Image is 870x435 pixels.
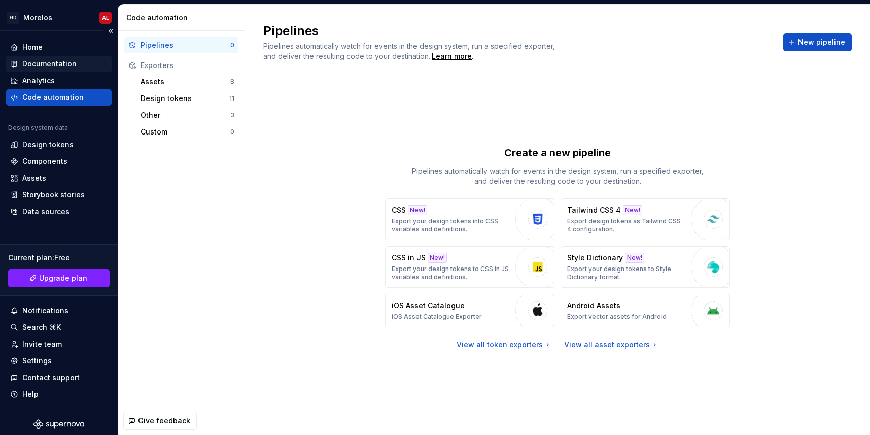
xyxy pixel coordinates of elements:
[230,128,234,136] div: 0
[567,205,621,215] p: Tailwind CSS 4
[136,90,238,107] button: Design tokens11
[22,140,74,150] div: Design tokens
[126,13,240,23] div: Code automation
[6,370,112,386] button: Contact support
[124,37,238,53] button: Pipelines0
[6,137,112,153] a: Design tokens
[2,7,116,28] button: GDMorelosAL
[392,253,426,263] p: CSS in JS
[141,127,230,137] div: Custom
[141,93,229,104] div: Design tokens
[102,14,109,22] div: AL
[263,23,771,39] h2: Pipelines
[504,146,611,160] p: Create a new pipeline
[22,322,61,332] div: Search ⌘K
[103,24,118,38] button: Collapse sidebar
[6,153,112,170] a: Components
[138,416,190,426] span: Give feedback
[141,60,234,71] div: Exporters
[123,412,197,430] button: Give feedback
[141,110,230,120] div: Other
[428,253,447,263] div: New!
[392,313,482,321] p: iOS Asset Catalogue Exporter
[392,217,510,233] p: Export your design tokens into CSS variables and definitions.
[405,166,710,186] p: Pipelines automatically watch for events in the design system, run a specified exporter, and deli...
[6,336,112,352] a: Invite team
[8,269,110,287] button: Upgrade plan
[432,51,472,61] a: Learn more
[6,353,112,369] a: Settings
[22,339,62,349] div: Invite team
[564,340,659,350] a: View all asset exporters
[136,107,238,123] button: Other3
[22,373,80,383] div: Contact support
[230,41,234,49] div: 0
[22,92,84,103] div: Code automation
[230,78,234,86] div: 8
[6,39,112,55] a: Home
[22,356,52,366] div: Settings
[263,42,557,60] span: Pipelines automatically watch for events in the design system, run a specified exporter, and deli...
[6,89,112,106] a: Code automation
[561,294,730,327] button: Android AssetsExport vector assets for Android
[6,73,112,89] a: Analytics
[22,306,68,316] div: Notifications
[385,246,554,288] button: CSS in JSNew!Export your design tokens to CSS in JS variables and definitions.
[136,74,238,90] button: Assets8
[623,205,642,215] div: New!
[6,187,112,203] a: Storybook stories
[7,12,19,24] div: GD
[408,205,427,215] div: New!
[22,207,69,217] div: Data sources
[33,419,84,429] svg: Supernova Logo
[430,53,473,60] span: .
[561,246,730,288] button: Style DictionaryNew!Export your design tokens to Style Dictionary format.
[625,253,644,263] div: New!
[567,265,686,281] p: Export your design tokens to Style Dictionary format.
[6,319,112,336] button: Search ⌘K
[457,340,552,350] a: View all token exporters
[567,313,667,321] p: Export vector assets for Android
[6,170,112,186] a: Assets
[561,198,730,240] button: Tailwind CSS 4New!Export design tokens as Tailwind CSS 4 configuration.
[783,33,852,51] button: New pipeline
[385,198,554,240] button: CSSNew!Export your design tokens into CSS variables and definitions.
[392,265,510,281] p: Export your design tokens to CSS in JS variables and definitions.
[798,37,845,47] span: New pipeline
[23,13,52,23] div: Morelos
[385,294,554,327] button: iOS Asset CatalogueiOS Asset Catalogue Exporter
[229,94,234,103] div: 11
[39,273,87,283] span: Upgrade plan
[22,59,77,69] div: Documentation
[6,204,112,220] a: Data sources
[141,40,230,50] div: Pipelines
[22,42,43,52] div: Home
[6,303,112,319] button: Notifications
[8,124,68,132] div: Design system data
[392,205,406,215] p: CSS
[22,173,46,183] div: Assets
[567,253,623,263] p: Style Dictionary
[6,56,112,72] a: Documentation
[141,77,230,87] div: Assets
[567,300,620,311] p: Android Assets
[22,156,67,166] div: Components
[230,111,234,119] div: 3
[22,389,39,399] div: Help
[6,386,112,403] button: Help
[22,76,55,86] div: Analytics
[8,253,110,263] div: Current plan : Free
[22,190,85,200] div: Storybook stories
[567,217,686,233] p: Export design tokens as Tailwind CSS 4 configuration.
[136,124,238,140] button: Custom0
[392,300,465,311] p: iOS Asset Catalogue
